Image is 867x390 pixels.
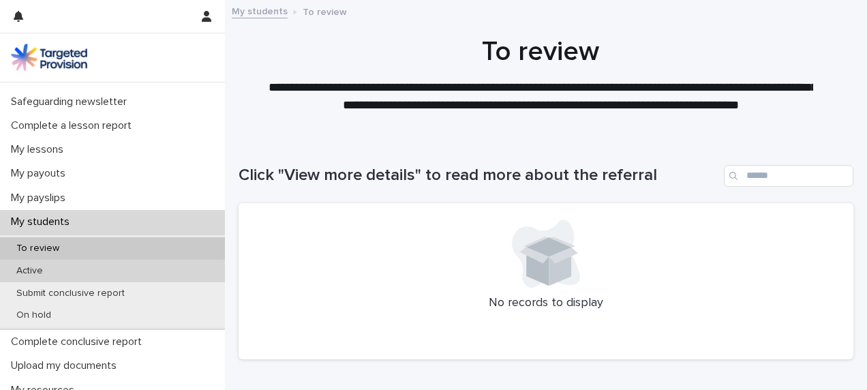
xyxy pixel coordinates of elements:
p: On hold [5,310,62,321]
p: My payouts [5,167,76,180]
p: Complete conclusive report [5,335,153,348]
h1: Click "View more details" to read more about the referral [239,166,718,185]
p: To review [303,3,347,18]
img: M5nRWzHhSzIhMunXDL62 [11,44,87,71]
p: Active [5,265,54,277]
h1: To review [239,35,843,68]
p: Safeguarding newsletter [5,95,138,108]
p: Submit conclusive report [5,288,136,299]
p: My payslips [5,192,76,205]
p: My students [5,215,80,228]
p: My lessons [5,143,74,156]
p: Upload my documents [5,359,127,372]
a: My students [232,3,288,18]
p: Complete a lesson report [5,119,142,132]
input: Search [724,165,853,187]
p: To review [5,243,70,254]
p: No records to display [255,296,837,311]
